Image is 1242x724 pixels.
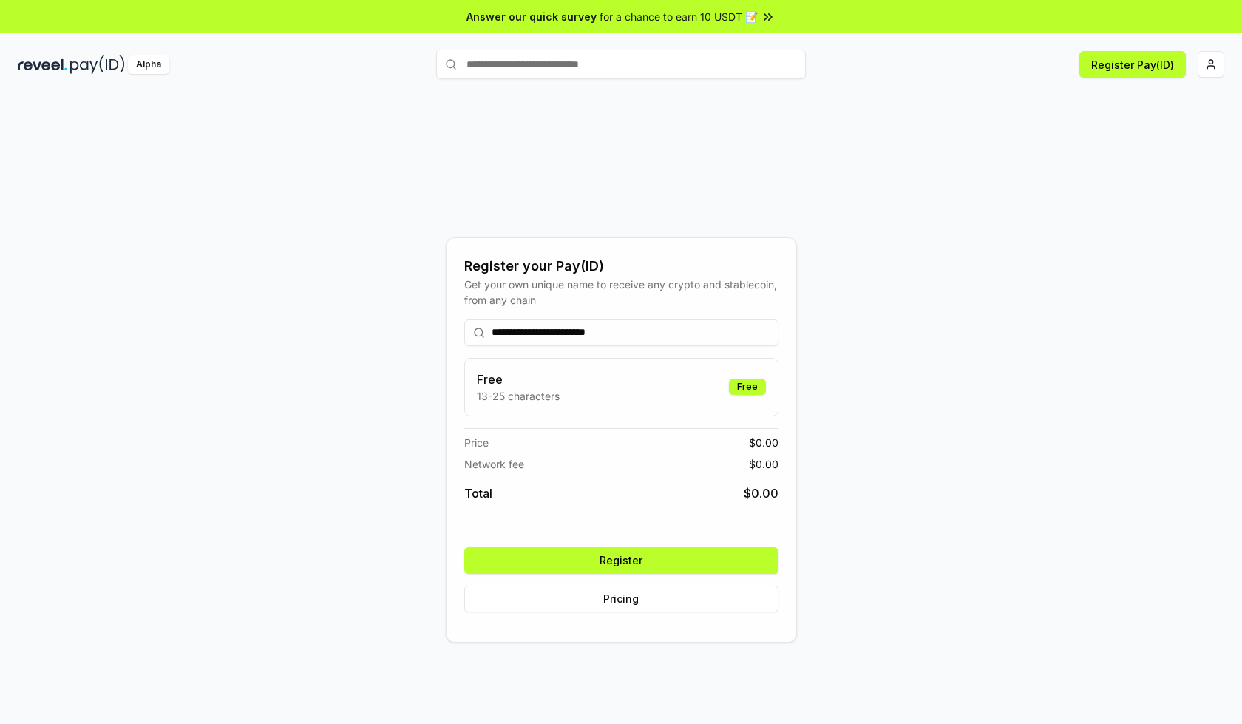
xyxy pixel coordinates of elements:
span: $ 0.00 [744,484,778,502]
button: Register Pay(ID) [1079,51,1186,78]
div: Get your own unique name to receive any crypto and stablecoin, from any chain [464,277,778,308]
p: 13-25 characters [477,388,560,404]
div: Alpha [128,55,169,74]
div: Free [729,379,766,395]
span: Total [464,484,492,502]
button: Register [464,547,778,574]
span: $ 0.00 [749,435,778,450]
img: pay_id [70,55,125,74]
span: for a chance to earn 10 USDT 📝 [600,9,758,24]
span: Answer our quick survey [466,9,597,24]
button: Pricing [464,586,778,612]
span: $ 0.00 [749,456,778,472]
div: Register your Pay(ID) [464,256,778,277]
img: reveel_dark [18,55,67,74]
span: Network fee [464,456,524,472]
h3: Free [477,371,560,388]
span: Price [464,435,489,450]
